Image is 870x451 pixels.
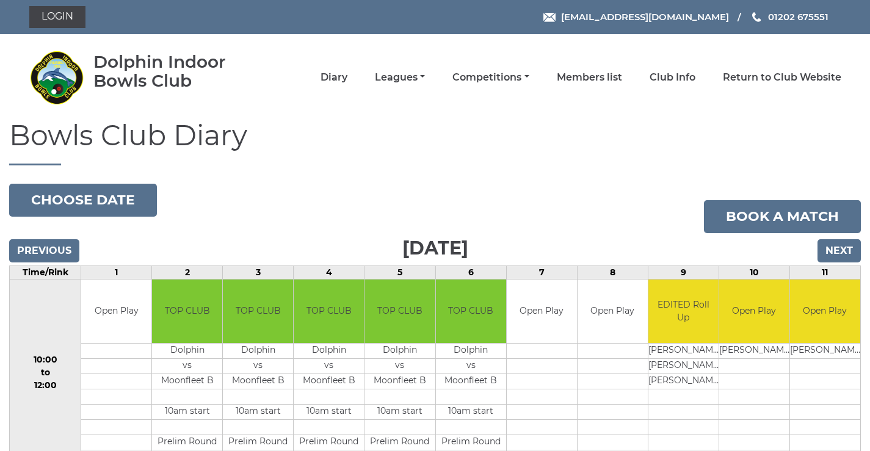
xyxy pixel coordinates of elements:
input: Next [817,239,861,262]
td: Dolphin [223,344,293,359]
td: Open Play [578,280,648,344]
td: Prelim Round [294,435,364,450]
td: 11 [789,265,860,279]
img: Phone us [752,12,761,22]
td: 2 [152,265,223,279]
td: Dolphin [152,344,222,359]
a: Phone us 01202 675551 [750,10,828,24]
td: Prelim Round [152,435,222,450]
td: TOP CLUB [152,280,222,344]
td: [PERSON_NAME] [648,374,719,389]
td: 10am start [294,405,364,420]
a: Members list [557,71,622,84]
td: [PERSON_NAME] [719,344,789,359]
td: 6 [435,265,506,279]
td: Moonfleet B [152,374,222,389]
td: 3 [223,265,294,279]
td: 10 [719,265,789,279]
td: 4 [294,265,364,279]
td: EDITED Roll Up [648,280,719,344]
td: Open Play [719,280,789,344]
td: 10am start [152,405,222,420]
td: Open Play [790,280,860,344]
a: Email [EMAIL_ADDRESS][DOMAIN_NAME] [543,10,729,24]
td: [PERSON_NAME] [648,359,719,374]
a: Club Info [650,71,695,84]
span: 01202 675551 [768,11,828,23]
td: [PERSON_NAME] [648,344,719,359]
a: Competitions [452,71,529,84]
a: Login [29,6,85,28]
a: Book a match [704,200,861,233]
td: TOP CLUB [223,280,293,344]
td: TOP CLUB [436,280,506,344]
td: Moonfleet B [223,374,293,389]
h1: Bowls Club Diary [9,120,861,165]
span: [EMAIL_ADDRESS][DOMAIN_NAME] [561,11,729,23]
button: Choose date [9,184,157,217]
td: Open Play [507,280,577,344]
td: Prelim Round [436,435,506,450]
td: vs [364,359,435,374]
a: Return to Club Website [723,71,841,84]
td: 10am start [436,405,506,420]
img: Email [543,13,556,22]
td: Prelim Round [223,435,293,450]
td: Moonfleet B [436,374,506,389]
td: Prelim Round [364,435,435,450]
td: 7 [506,265,577,279]
a: Leagues [375,71,425,84]
td: TOP CLUB [364,280,435,344]
td: Moonfleet B [294,374,364,389]
input: Previous [9,239,79,262]
td: 10am start [223,405,293,420]
td: Dolphin [294,344,364,359]
td: Time/Rink [10,265,81,279]
td: 1 [81,265,152,279]
td: 5 [364,265,435,279]
td: vs [223,359,293,374]
td: 8 [577,265,648,279]
td: Open Play [81,280,151,344]
td: vs [436,359,506,374]
td: Dolphin [364,344,435,359]
img: Dolphin Indoor Bowls Club [29,50,84,105]
td: TOP CLUB [294,280,364,344]
td: vs [294,359,364,374]
td: 9 [648,265,719,279]
td: [PERSON_NAME] [790,344,860,359]
td: Dolphin [436,344,506,359]
td: 10am start [364,405,435,420]
td: Moonfleet B [364,374,435,389]
a: Diary [321,71,347,84]
div: Dolphin Indoor Bowls Club [93,52,261,90]
td: vs [152,359,222,374]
